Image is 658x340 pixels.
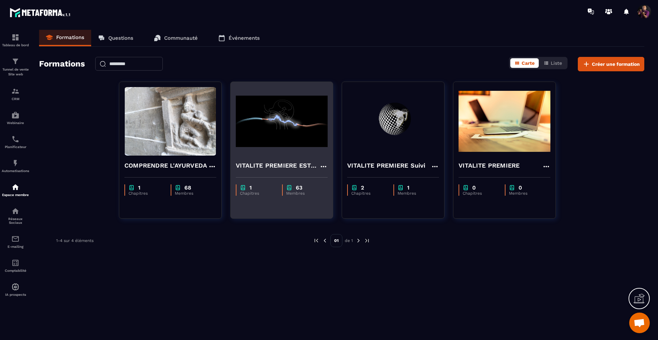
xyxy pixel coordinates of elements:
[39,30,91,46] a: Formations
[2,217,29,224] p: Réseaux Sociaux
[459,161,520,170] h4: VITALITE PREMIERE
[138,184,141,191] p: 1
[355,238,362,244] img: next
[347,87,439,156] img: formation-background
[249,184,252,191] p: 1
[108,35,133,41] p: Questions
[229,35,260,41] p: Événements
[119,82,230,227] a: formation-backgroundCOMPRENDRE L'AYURVEDAchapter1Chapitreschapter68Membres
[459,87,550,156] img: formation-background
[313,238,319,244] img: prev
[509,191,544,196] p: Membres
[11,159,20,167] img: automations
[286,191,321,196] p: Membres
[2,230,29,254] a: emailemailE-mailing
[2,43,29,47] p: Tableau de bord
[240,191,275,196] p: Chapitres
[11,87,20,95] img: formation
[2,67,29,77] p: Tunnel de vente Site web
[522,60,535,66] span: Carte
[398,191,432,196] p: Membres
[11,135,20,143] img: scheduler
[2,82,29,106] a: formationformationCRM
[129,184,135,191] img: chapter
[236,161,319,170] h4: VITALITE PREMIERE ESTRELLA
[175,184,181,191] img: chapter
[519,184,522,191] p: 0
[2,169,29,173] p: Automatisations
[11,207,20,215] img: social-network
[322,238,328,244] img: prev
[453,82,564,227] a: formation-backgroundVITALITE PREMIEREchapter0Chapitreschapter0Membres
[345,238,353,243] p: de 1
[10,6,71,19] img: logo
[551,60,562,66] span: Liste
[286,184,292,191] img: chapter
[2,193,29,197] p: Espace membre
[11,183,20,191] img: automations
[2,52,29,82] a: formationformationTunnel de vente Site web
[2,254,29,278] a: accountantaccountantComptabilité
[361,184,364,191] p: 2
[398,184,404,191] img: chapter
[236,87,328,156] img: formation-background
[11,57,20,65] img: formation
[2,106,29,130] a: automationsautomationsWebinaire
[347,161,426,170] h4: VITALITE PREMIERE Suivi
[230,82,342,227] a: formation-backgroundVITALITE PREMIERE ESTRELLAchapter1Chapitreschapter63Membres
[539,58,566,68] button: Liste
[129,191,164,196] p: Chapitres
[2,154,29,178] a: automationsautomationsAutomatisations
[124,87,216,156] img: formation-background
[330,234,342,247] p: 01
[472,184,476,191] p: 0
[407,184,410,191] p: 1
[56,238,94,243] p: 1-4 sur 4 éléments
[56,34,84,40] p: Formations
[592,61,640,68] span: Créer une formation
[2,28,29,52] a: formationformationTableau de bord
[351,191,387,196] p: Chapitres
[164,35,198,41] p: Communauté
[211,30,267,46] a: Événements
[342,82,453,227] a: formation-backgroundVITALITE PREMIERE Suivichapter2Chapitreschapter1Membres
[2,97,29,101] p: CRM
[11,33,20,41] img: formation
[578,57,644,71] button: Créer une formation
[463,191,498,196] p: Chapitres
[11,235,20,243] img: email
[2,202,29,230] a: social-networksocial-networkRéseaux Sociaux
[240,184,246,191] img: chapter
[2,178,29,202] a: automationsautomationsEspace membre
[39,57,85,71] h2: Formations
[2,130,29,154] a: schedulerschedulerPlanificateur
[2,145,29,149] p: Planificateur
[175,191,209,196] p: Membres
[364,238,370,244] img: next
[2,121,29,125] p: Webinaire
[509,184,515,191] img: chapter
[184,184,191,191] p: 68
[11,283,20,291] img: automations
[510,58,539,68] button: Carte
[91,30,140,46] a: Questions
[124,161,207,170] h4: COMPRENDRE L'AYURVEDA
[147,30,205,46] a: Communauté
[296,184,302,191] p: 63
[351,184,357,191] img: chapter
[629,313,650,333] div: Ouvrir le chat
[11,259,20,267] img: accountant
[11,111,20,119] img: automations
[2,245,29,248] p: E-mailing
[2,293,29,296] p: IA prospects
[463,184,469,191] img: chapter
[2,269,29,272] p: Comptabilité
